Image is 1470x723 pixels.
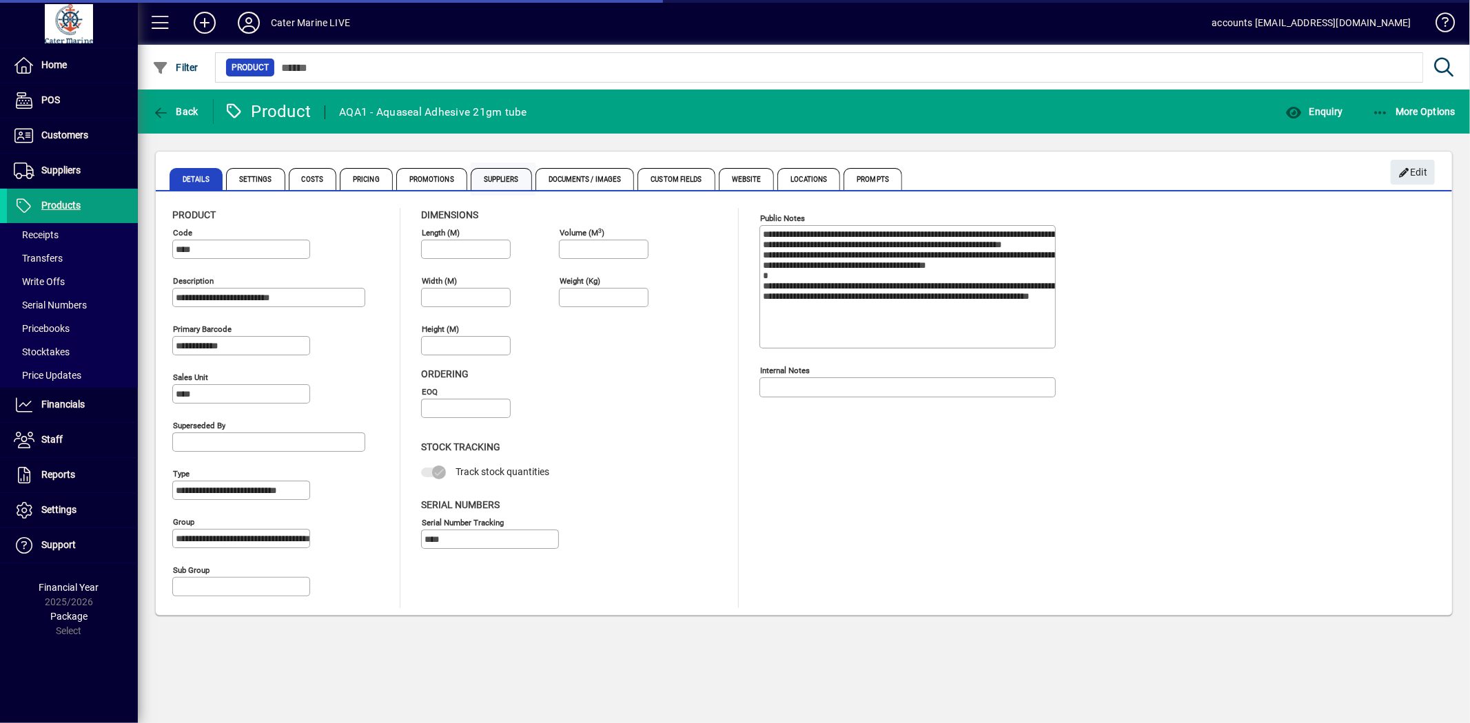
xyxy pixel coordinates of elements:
mat-label: Type [173,469,190,479]
mat-label: Sub group [173,565,210,575]
span: Dimensions [421,209,478,220]
mat-label: Weight (Kg) [560,276,600,286]
span: Transfers [14,253,63,264]
span: Product [232,61,269,74]
sup: 3 [598,227,602,233]
span: Financial Year [39,582,99,593]
mat-label: Width (m) [422,276,457,286]
a: Pricebooks [7,317,138,340]
span: Serial Numbers [421,499,500,510]
a: Suppliers [7,154,138,188]
mat-label: Primary barcode [173,324,232,334]
div: accounts [EMAIL_ADDRESS][DOMAIN_NAME] [1212,12,1411,34]
a: Home [7,48,138,83]
app-page-header-button: Back [138,99,214,124]
span: Stock Tracking [421,441,500,452]
span: Support [41,539,76,550]
span: Back [152,106,198,117]
span: Pricing [340,168,393,190]
span: Customers [41,129,88,140]
span: Product [172,209,216,220]
a: POS [7,83,138,118]
a: Receipts [7,223,138,247]
span: Costs [289,168,337,190]
mat-label: Volume (m ) [560,228,604,238]
a: Customers [7,118,138,153]
span: Documents / Images [535,168,635,190]
span: Price Updates [14,370,81,381]
span: Staff [41,434,63,445]
div: Product [224,101,312,123]
span: More Options [1372,106,1456,117]
mat-label: Sales unit [173,373,208,382]
a: Stocktakes [7,340,138,364]
button: More Options [1369,99,1460,124]
span: Reports [41,469,75,480]
span: Stocktakes [14,346,70,357]
mat-label: EOQ [422,387,438,397]
mat-label: Group [173,517,194,527]
span: Edit [1398,161,1428,184]
mat-label: Length (m) [422,228,460,238]
span: Suppliers [41,165,81,176]
button: Filter [149,55,202,80]
mat-label: Internal Notes [760,366,810,375]
a: Knowledge Base [1425,3,1453,48]
span: Package [50,611,88,622]
span: Settings [41,504,76,515]
a: Support [7,528,138,563]
div: AQA1 - Aquaseal Adhesive 21gm tube [339,101,527,123]
button: Profile [227,10,271,35]
span: Settings [226,168,285,190]
button: Enquiry [1282,99,1346,124]
span: Custom Fields [637,168,715,190]
mat-label: Public Notes [760,213,805,223]
span: Pricebooks [14,323,70,334]
span: Enquiry [1285,106,1343,117]
button: Back [149,99,202,124]
mat-label: Description [173,276,214,286]
span: Serial Numbers [14,300,87,311]
div: Cater Marine LIVE [271,12,350,34]
span: Prompts [844,168,902,190]
span: Products [41,200,81,211]
button: Edit [1391,160,1435,185]
a: Settings [7,493,138,527]
span: Locations [777,168,840,190]
mat-label: Code [173,228,192,238]
a: Financials [7,388,138,422]
mat-label: Height (m) [422,324,459,334]
span: Promotions [396,168,467,190]
span: Filter [152,62,198,73]
span: Details [170,168,223,190]
span: Home [41,59,67,70]
a: Price Updates [7,364,138,387]
span: POS [41,94,60,105]
a: Write Offs [7,270,138,293]
mat-label: Serial Number tracking [422,517,504,527]
mat-label: Superseded by [173,421,225,430]
span: Financials [41,399,85,410]
span: Receipts [14,229,59,240]
span: Track stock quantities [456,466,549,477]
a: Transfers [7,247,138,270]
span: Write Offs [14,276,65,287]
button: Add [183,10,227,35]
a: Staff [7,423,138,457]
span: Suppliers [471,168,532,190]
a: Reports [7,458,138,492]
a: Serial Numbers [7,293,138,317]
span: Website [719,168,775,190]
span: Ordering [421,368,469,379]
